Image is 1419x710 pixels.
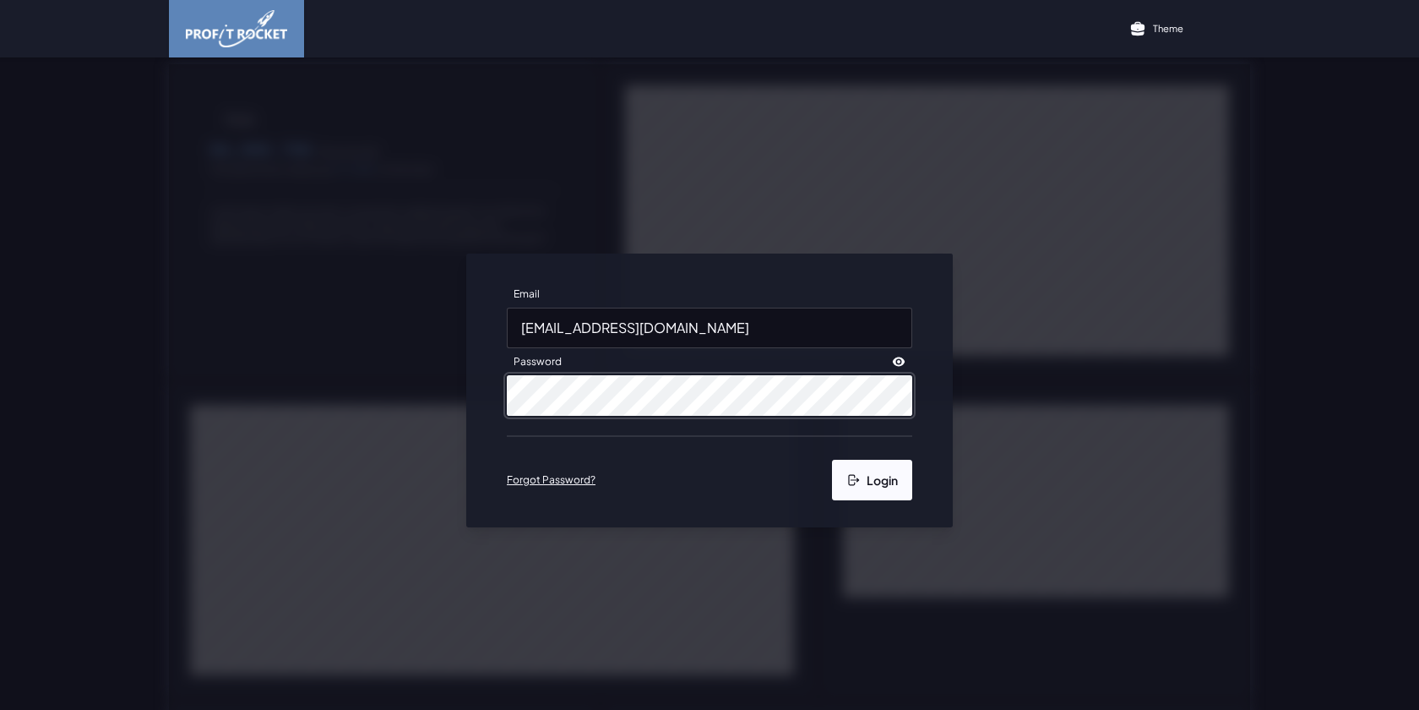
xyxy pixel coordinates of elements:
button: Login [832,460,912,500]
p: Theme [1153,22,1183,35]
a: Forgot Password? [507,473,595,487]
img: image [186,10,287,47]
label: Email [507,281,546,308]
label: Password [507,348,568,375]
